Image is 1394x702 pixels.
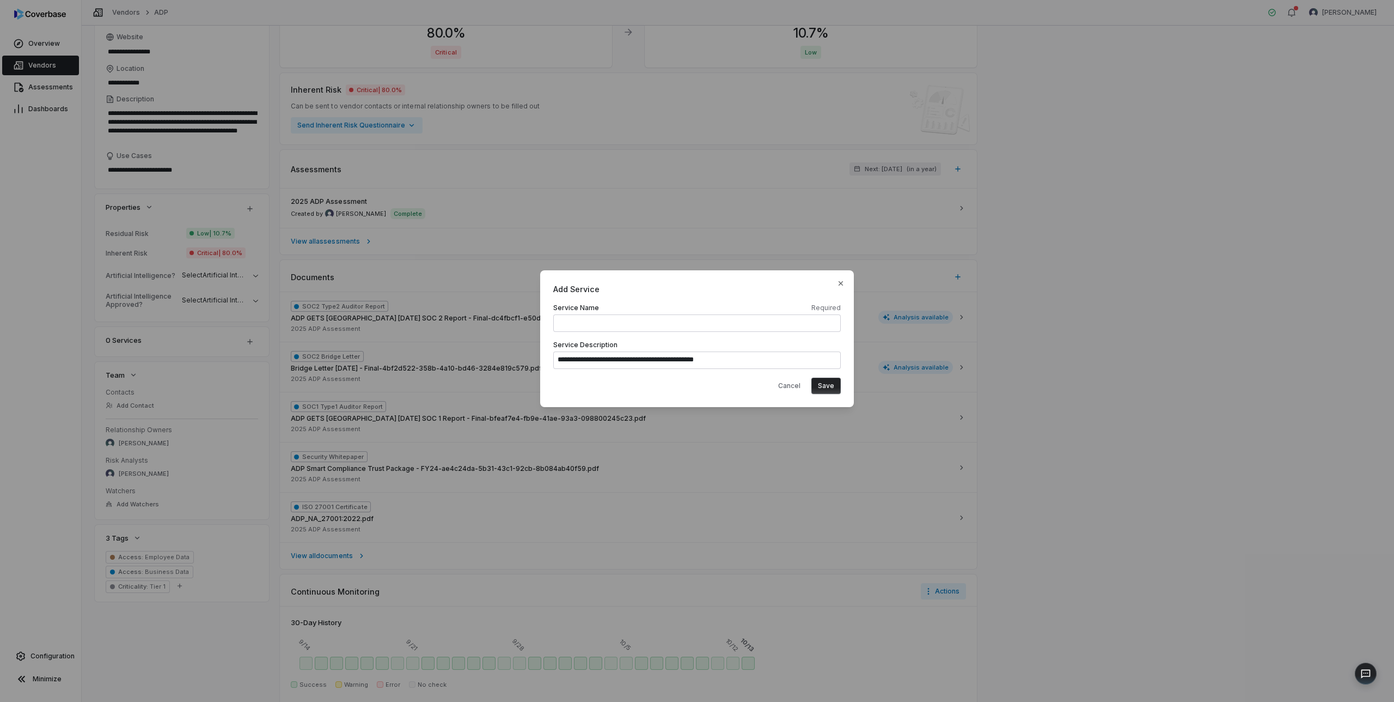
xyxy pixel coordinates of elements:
button: Save [811,378,841,394]
span: Add Service [553,283,841,295]
span: Required [811,304,841,312]
label: Service Name [553,304,841,312]
label: Service Description [553,341,841,349]
button: Cancel [772,378,807,394]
